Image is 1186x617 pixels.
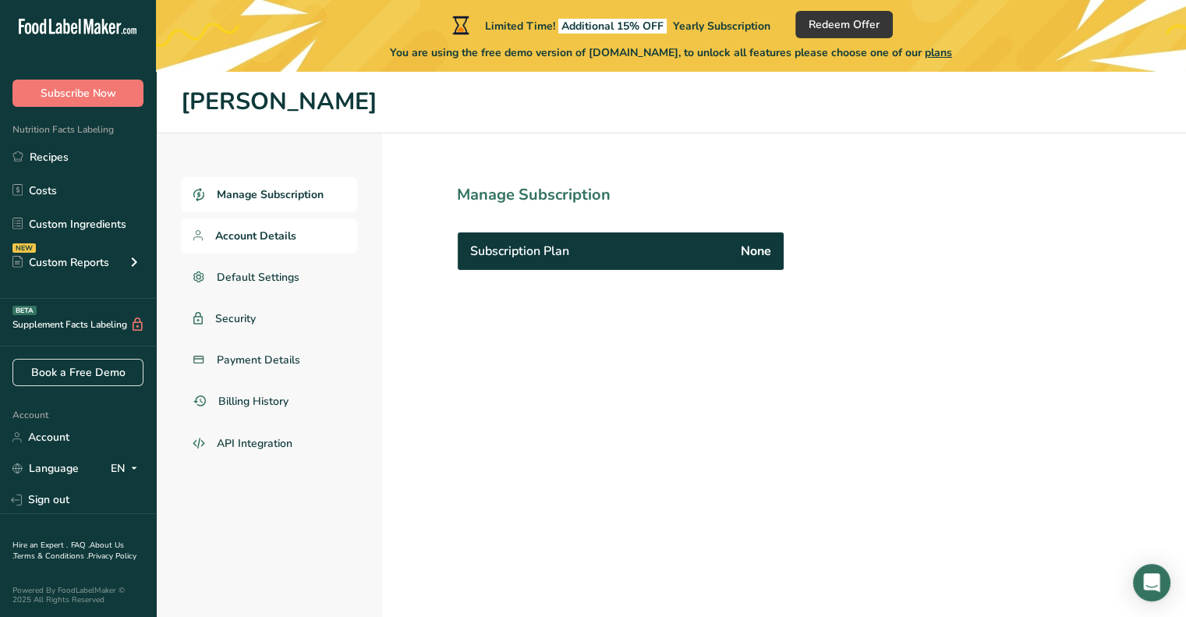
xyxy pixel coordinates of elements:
[13,551,88,562] a: Terms & Conditions .
[181,177,357,212] a: Manage Subscription
[470,242,569,261] span: Subscription Plan
[925,45,952,60] span: plans
[111,459,143,478] div: EN
[181,218,357,254] a: Account Details
[12,455,79,482] a: Language
[12,80,143,107] button: Subscribe Now
[809,16,880,33] span: Redeem Offer
[449,16,770,34] div: Limited Time!
[181,384,357,419] a: Billing History
[12,359,143,386] a: Book a Free Demo
[218,393,289,410] span: Billing History
[1133,564,1170,601] div: Open Intercom Messenger
[215,228,296,244] span: Account Details
[12,540,124,562] a: About Us .
[12,540,68,551] a: Hire an Expert .
[181,260,357,295] a: Default Settings
[181,342,357,378] a: Payment Details
[457,183,853,207] h1: Manage Subscription
[181,425,357,463] a: API Integration
[41,85,116,101] span: Subscribe Now
[217,352,300,368] span: Payment Details
[181,301,357,336] a: Security
[741,242,771,261] span: None
[12,243,36,253] div: NEW
[673,19,770,34] span: Yearly Subscription
[71,540,90,551] a: FAQ .
[217,435,292,452] span: API Integration
[12,586,143,605] div: Powered By FoodLabelMaker © 2025 All Rights Reserved
[217,186,324,203] span: Manage Subscription
[558,19,667,34] span: Additional 15% OFF
[217,269,299,285] span: Default Settings
[88,551,136,562] a: Privacy Policy
[390,44,952,61] span: You are using the free demo version of [DOMAIN_NAME], to unlock all features please choose one of...
[795,11,893,38] button: Redeem Offer
[12,306,37,315] div: BETA
[181,84,1161,120] h1: [PERSON_NAME]
[12,254,109,271] div: Custom Reports
[215,310,256,327] span: Security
